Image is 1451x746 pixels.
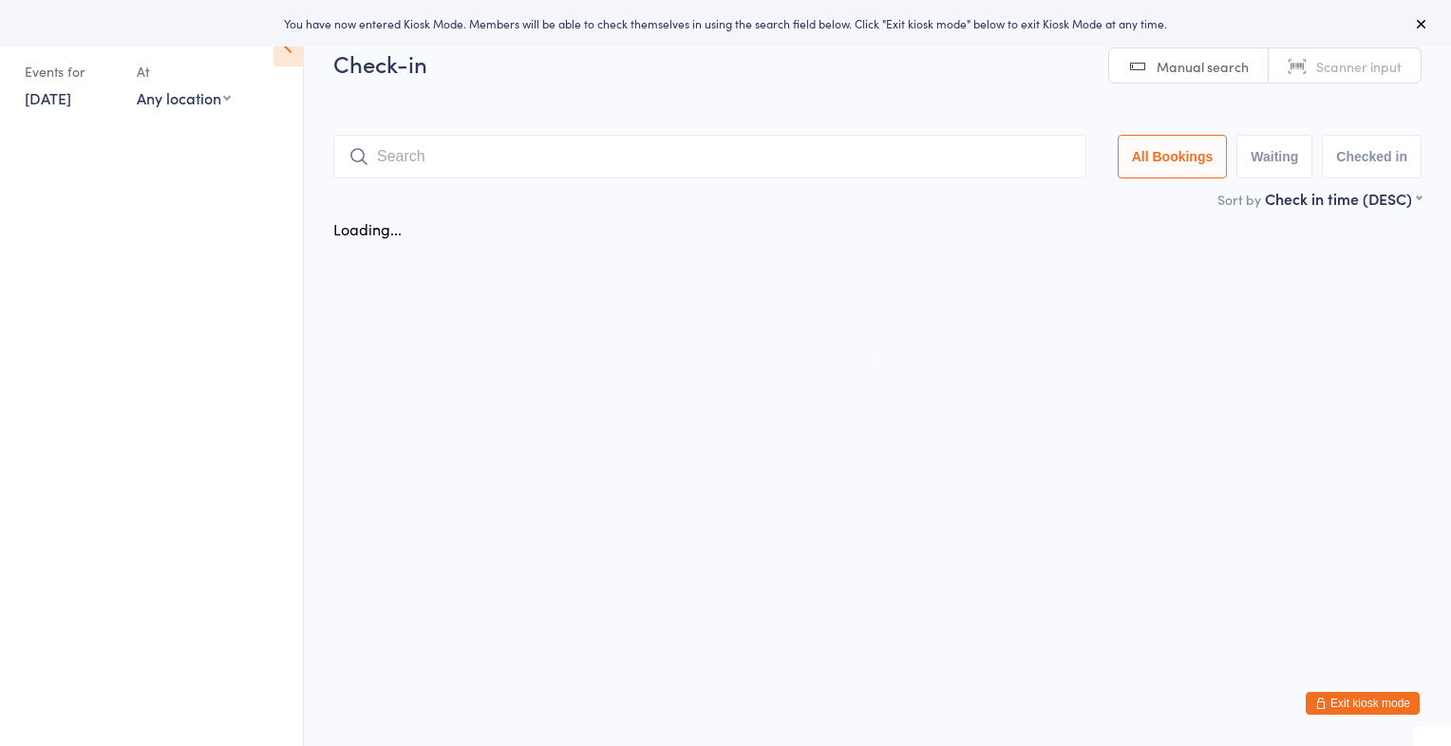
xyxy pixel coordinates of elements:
div: Events for [25,56,118,87]
div: Check in time (DESC) [1265,188,1422,209]
input: Search [333,135,1086,178]
button: Waiting [1236,135,1312,178]
button: Exit kiosk mode [1306,692,1420,715]
span: Manual search [1157,57,1249,76]
div: At [137,56,231,87]
label: Sort by [1217,190,1261,209]
button: All Bookings [1118,135,1228,178]
div: You have now entered Kiosk Mode. Members will be able to check themselves in using the search fie... [30,15,1421,31]
h2: Check-in [333,47,1422,79]
div: Any location [137,87,231,108]
a: [DATE] [25,87,71,108]
span: Scanner input [1316,57,1402,76]
div: Loading... [333,218,402,239]
button: Checked in [1322,135,1422,178]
